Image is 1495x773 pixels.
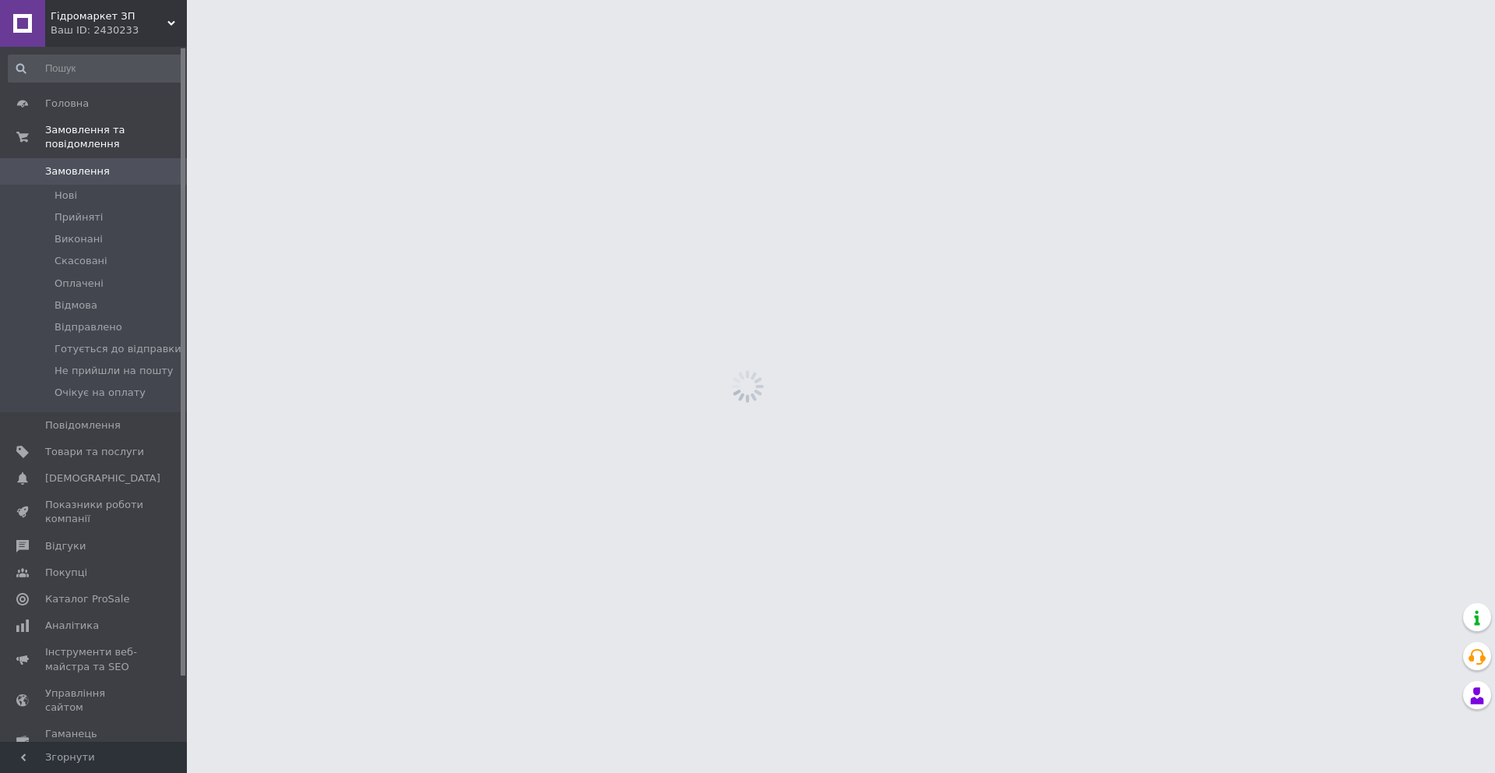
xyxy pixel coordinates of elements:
[45,727,144,755] span: Гаманець компанії
[55,386,146,400] span: Очікує на оплату
[55,320,122,334] span: Відправлено
[45,123,187,151] span: Замовлення та повідомлення
[55,232,103,246] span: Виконані
[55,298,97,312] span: Відмова
[45,498,144,526] span: Показники роботи компанії
[8,55,184,83] input: Пошук
[55,189,77,203] span: Нові
[45,619,99,633] span: Аналітика
[55,254,107,268] span: Скасовані
[55,277,104,291] span: Оплачені
[45,418,121,432] span: Повідомлення
[51,23,187,37] div: Ваш ID: 2430233
[51,9,167,23] span: Гiдромаркет ЗП
[55,342,181,356] span: Готується до відправки
[55,364,174,378] span: Не прийшли на пошту
[45,592,129,606] span: Каталог ProSale
[45,164,110,178] span: Замовлення
[45,471,160,485] span: [DEMOGRAPHIC_DATA]
[45,566,87,580] span: Покупці
[45,539,86,553] span: Відгуки
[45,687,144,715] span: Управління сайтом
[45,445,144,459] span: Товари та послуги
[45,645,144,673] span: Інструменти веб-майстра та SEO
[45,97,89,111] span: Головна
[55,210,103,224] span: Прийняті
